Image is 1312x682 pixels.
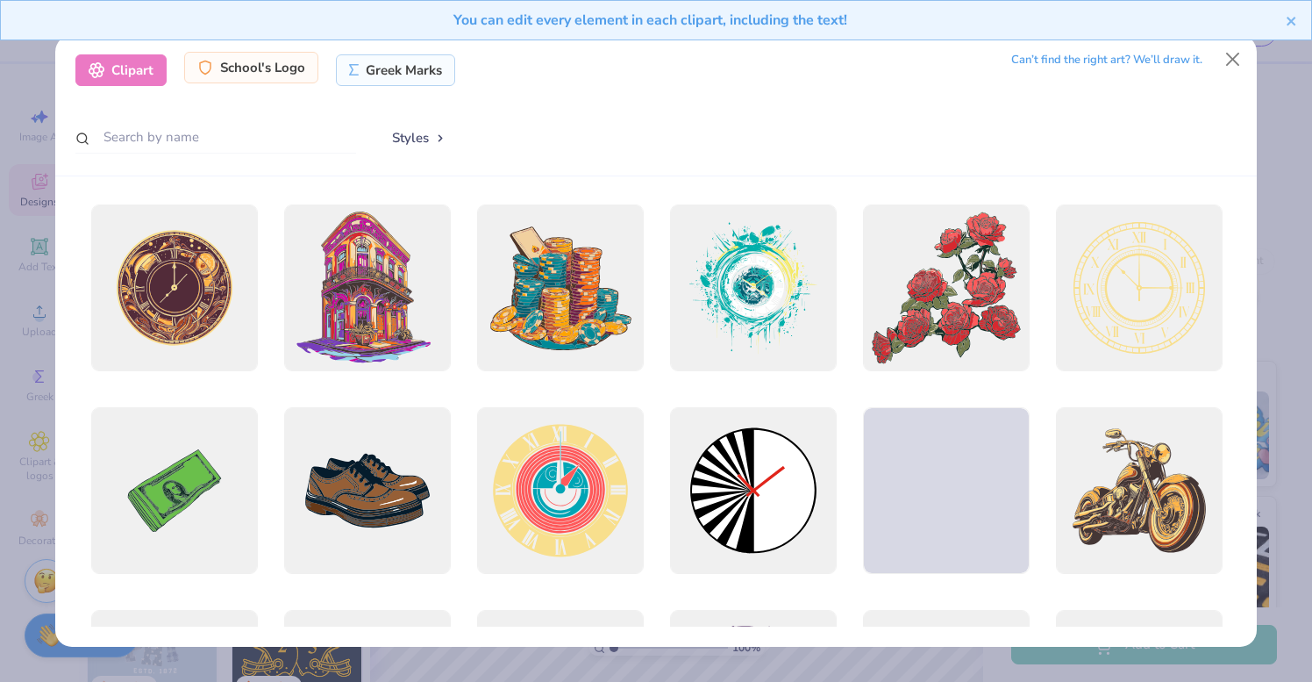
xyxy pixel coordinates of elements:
[374,121,465,154] button: Styles
[75,54,167,86] div: Clipart
[336,54,456,86] div: Greek Marks
[1286,10,1298,31] button: close
[1216,43,1250,76] button: Close
[184,52,318,83] div: School's Logo
[75,121,356,154] input: Search by name
[14,10,1286,31] div: You can edit every element in each clipart, including the text!
[1011,45,1202,75] div: Can’t find the right art? We’ll draw it.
